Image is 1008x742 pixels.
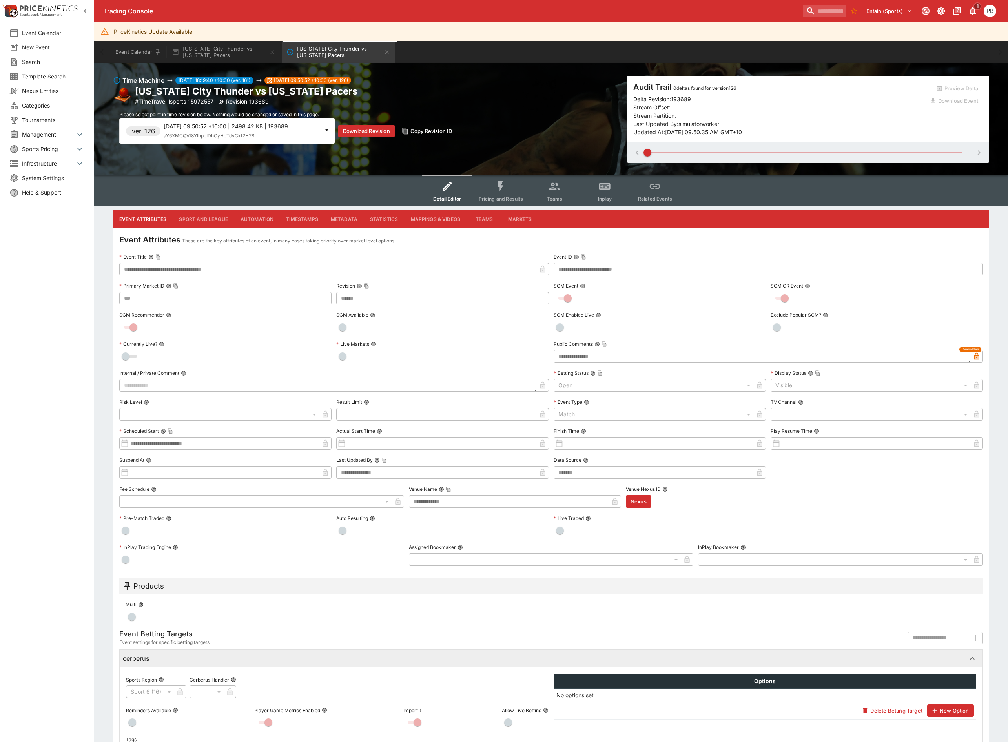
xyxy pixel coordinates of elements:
[805,283,810,289] button: SGM OR Event
[254,707,320,714] p: Player Game Metrics Enabled
[962,347,979,352] span: Overridden
[122,76,164,85] h6: Time Machine
[357,283,362,289] button: RevisionCopy To Clipboard
[364,399,369,405] button: Result Limit
[934,4,948,18] button: Toggle light/dark mode
[771,370,806,376] p: Display Status
[168,428,173,434] button: Copy To Clipboard
[581,428,586,434] button: Finish Time
[336,399,362,405] p: Result Limit
[458,545,463,550] button: Assigned Bookmaker
[547,196,563,202] span: Teams
[554,341,593,347] p: Public Comments
[119,312,164,318] p: SGM Recommender
[590,370,596,376] button: Betting StatusCopy To Clipboard
[322,707,327,713] button: Player Game Metrics Enabled
[166,312,171,318] button: SGM Recommender
[164,122,319,130] p: [DATE] 09:50:52 +10:00 | 2498.42 KB | 193689
[554,689,976,702] td: No options set
[374,458,380,463] button: Last Updated ByCopy To Clipboard
[583,458,589,463] button: Data Source
[182,237,396,245] p: These are the key attributes of an event, in many cases taking priority over market level options.
[166,283,171,289] button: Primary Market IDCopy To Clipboard
[336,341,369,347] p: Live Markets
[370,312,375,318] button: SGM Available
[159,677,164,682] button: Sports Region
[405,210,467,228] button: Mappings & Videos
[151,487,157,492] button: Fee Schedule
[543,707,549,713] button: Allow Live Betting
[336,312,368,318] p: SGM Available
[22,43,84,51] span: New Event
[814,428,819,434] button: Play Resume Time
[173,210,234,228] button: Sport and League
[554,370,589,376] p: Betting Status
[740,545,746,550] button: InPlay Bookmaker
[966,4,980,18] button: Notifications
[231,677,236,682] button: Cerberus Handler
[633,82,926,92] h4: Audit Trail
[126,707,171,714] p: Reminders Available
[596,312,601,318] button: SGM Enabled Live
[848,5,860,17] button: No Bookmarks
[119,544,171,551] p: InPlay Trading Engine
[160,428,166,434] button: Scheduled StartCopy To Clipboard
[135,97,213,106] p: Copy To Clipboard
[950,4,964,18] button: Documentation
[662,487,668,492] button: Venue Nexus ID
[597,370,603,376] button: Copy To Clipboard
[22,188,84,197] span: Help & Support
[554,379,753,392] div: Open
[554,408,753,421] div: Match
[190,676,229,683] p: Cerberus Handler
[364,210,405,228] button: Statistics
[815,370,820,376] button: Copy To Clipboard
[22,145,75,153] span: Sports Pricing
[181,370,186,376] button: Internal / Private Comment
[808,370,813,376] button: Display StatusCopy To Clipboard
[581,254,586,260] button: Copy To Clipboard
[927,704,974,717] button: New Option
[22,72,84,80] span: Template Search
[119,638,210,646] span: Event settings for specific betting targets
[580,283,585,289] button: SGM Event
[771,399,797,405] p: TV Channel
[554,399,582,405] p: Event Type
[919,4,933,18] button: Connected to PK
[377,428,382,434] button: Actual Start Time
[126,685,174,698] div: Sport 6 (16)
[175,77,253,84] span: [DATE] 18:19:40 +10:00 (ver. 161)
[119,253,147,260] p: Event Title
[113,210,173,228] button: Event Attributes
[554,312,594,318] p: SGM Enabled Live
[282,41,395,63] button: Oklahoma City Thunder vs Indiana Pacers
[133,582,164,591] h5: Products
[371,341,376,347] button: Live Markets
[370,516,375,521] button: Auto Resulting
[633,103,926,136] p: Stream Offset: Stream Partition: Last Updated By: simulatorworker Updated At: [DATE] 09:50:35 AM ...
[135,85,357,97] h2: Copy To Clipboard
[119,457,144,463] p: Suspend At
[226,97,269,106] p: Revision 193689
[22,87,84,95] span: Nexus Entities
[22,174,84,182] span: System Settings
[22,116,84,124] span: Tournaments
[22,159,75,168] span: Infrastructure
[409,486,437,492] p: Venue Name
[20,13,62,16] img: Sportsbook Management
[638,196,672,202] span: Related Events
[554,253,572,260] p: Event ID
[119,515,164,521] p: Pre-Match Traded
[502,707,541,714] p: Allow Live Betting
[22,130,75,139] span: Management
[984,5,996,17] div: Peter Bishop
[381,458,387,463] button: Copy To Clipboard
[439,487,444,492] button: Venue NameCopy To Clipboard
[433,196,461,202] span: Detail Editor
[364,283,369,289] button: Copy To Clipboard
[146,458,151,463] button: Suspend At
[554,283,578,289] p: SGM Event
[119,235,180,245] h4: Event Attributes
[409,544,456,551] p: Assigned Bookmaker
[502,210,538,228] button: Markets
